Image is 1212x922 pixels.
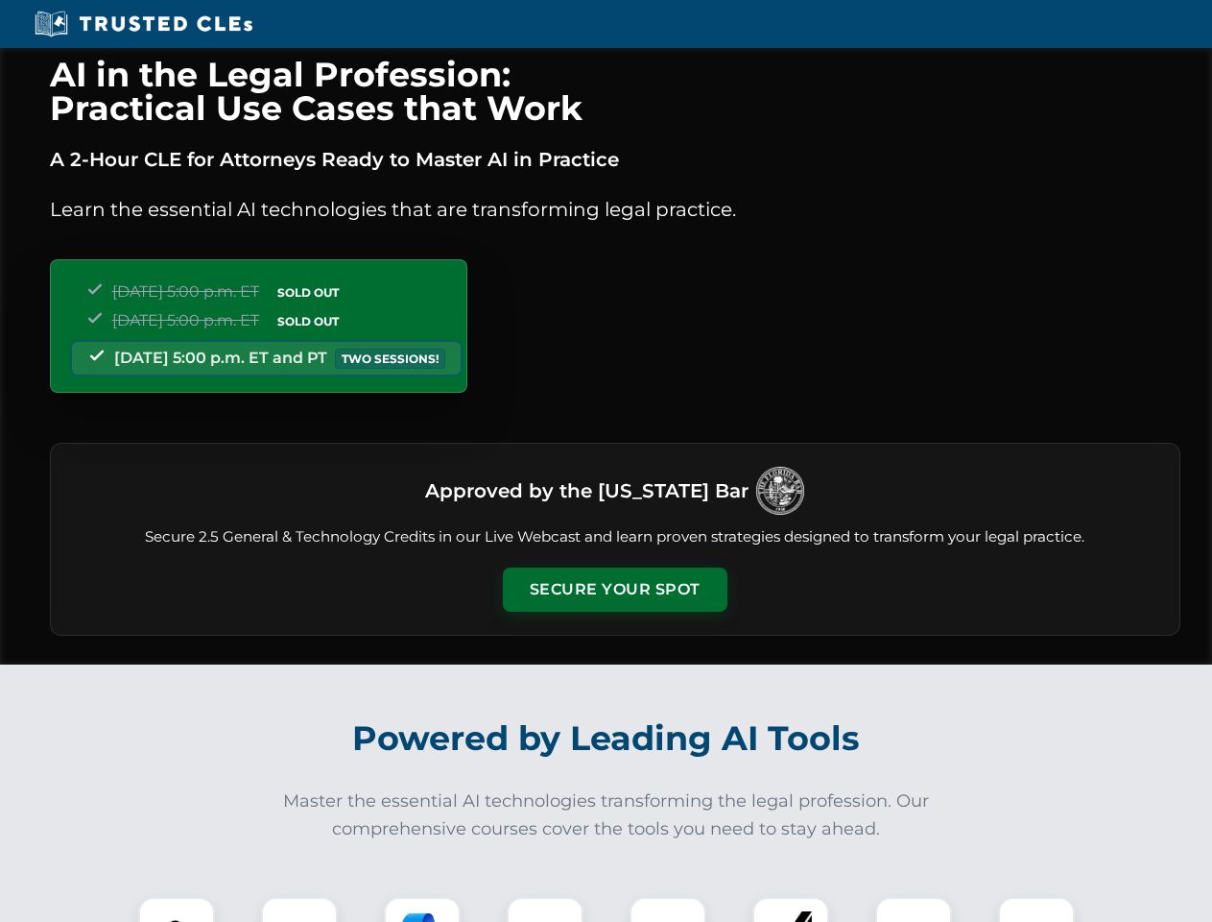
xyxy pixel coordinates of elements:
span: SOLD OUT [271,282,345,303]
span: [DATE] 5:00 p.m. ET [112,311,259,329]
img: Logo [756,467,804,515]
h1: AI in the Legal Profession: Practical Use Cases that Work [50,58,1180,125]
span: SOLD OUT [271,311,345,331]
p: Master the essential AI technologies transforming the legal profession. Our comprehensive courses... [271,788,942,843]
span: [DATE] 5:00 p.m. ET [112,282,259,301]
h2: Powered by Leading AI Tools [75,705,1138,772]
p: Learn the essential AI technologies that are transforming legal practice. [50,194,1180,225]
img: Trusted CLEs [29,10,258,38]
button: Secure Your Spot [503,568,727,612]
p: Secure 2.5 General & Technology Credits in our Live Webcast and learn proven strategies designed ... [74,526,1156,548]
h3: Approved by the [US_STATE] Bar [425,473,749,508]
p: A 2-Hour CLE for Attorneys Ready to Master AI in Practice [50,144,1180,175]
